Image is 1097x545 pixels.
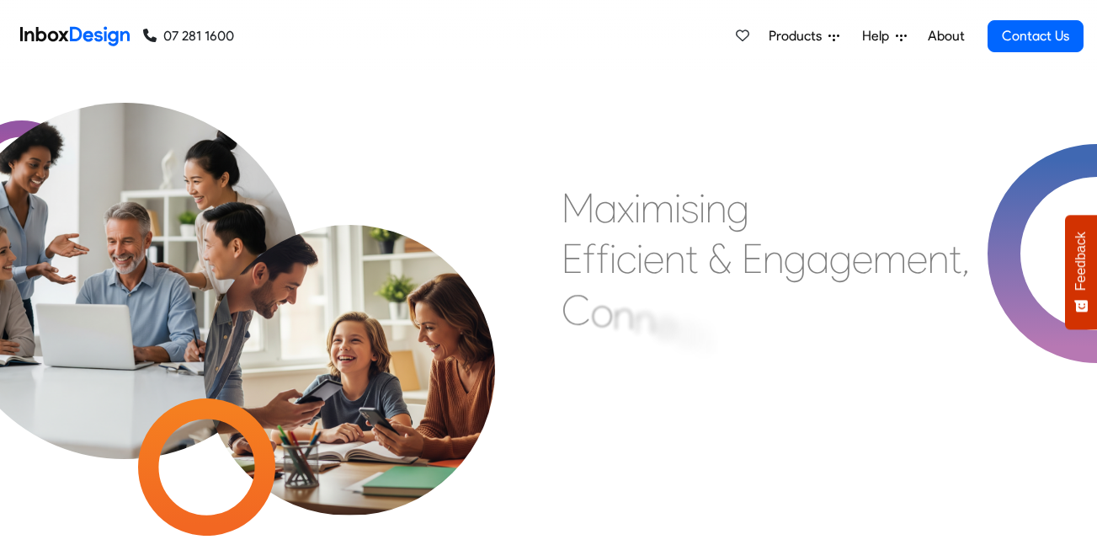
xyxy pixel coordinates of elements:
div: e [655,299,676,350]
div: a [807,233,829,284]
div: m [873,233,907,284]
div: M [562,183,594,233]
span: Help [862,26,896,46]
div: s [681,183,699,233]
div: t [685,233,698,284]
div: C [562,285,591,335]
div: n [763,233,784,284]
div: i [699,183,706,233]
img: parents_with_child.png [168,152,531,516]
div: f [583,233,596,284]
div: n [706,183,727,233]
div: , [961,233,970,284]
div: n [613,290,634,340]
a: Products [762,19,846,53]
div: x [617,183,634,233]
a: 07 281 1600 [143,26,234,46]
button: Feedback - Show survey [1065,215,1097,329]
div: & [708,233,732,284]
div: a [594,183,617,233]
div: i [634,183,641,233]
div: e [852,233,873,284]
div: n [634,294,655,345]
a: Contact Us [988,20,1084,52]
div: i [674,183,681,233]
div: i [610,233,616,284]
div: c [676,305,696,355]
div: e [643,233,664,284]
div: Maximising Efficient & Engagement, Connecting Schools, Families, and Students. [562,183,970,435]
div: g [727,183,749,233]
div: n [664,233,685,284]
div: c [616,233,636,284]
div: g [784,233,807,284]
div: t [949,233,961,284]
a: Help [855,19,913,53]
div: e [907,233,928,284]
div: E [742,233,763,284]
div: n [928,233,949,284]
div: E [562,233,583,284]
span: Feedback [1073,232,1089,291]
span: Products [769,26,828,46]
div: i [709,320,716,371]
div: g [829,233,852,284]
a: About [923,19,969,53]
div: m [641,183,674,233]
div: t [696,312,709,362]
div: n [716,329,737,379]
div: o [591,287,613,338]
div: f [596,233,610,284]
div: i [636,233,643,284]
